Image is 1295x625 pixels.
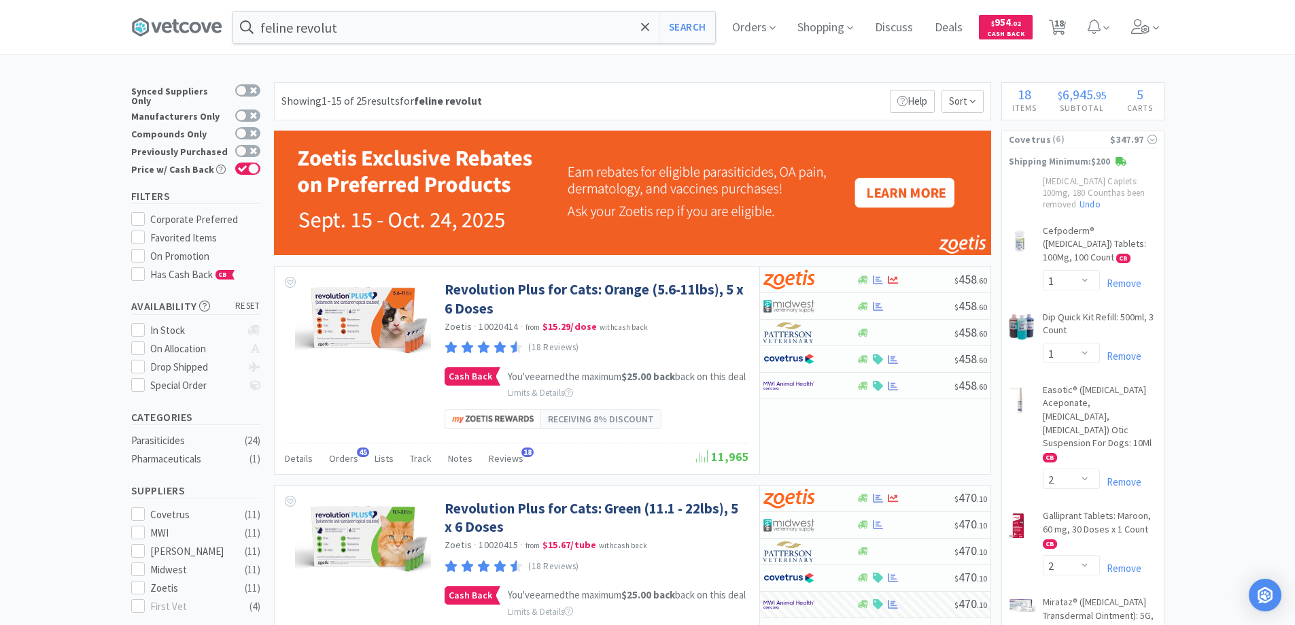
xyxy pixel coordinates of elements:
strong: feline revolut [414,94,482,107]
div: First Vet [150,598,235,615]
span: . 10 [977,494,987,504]
div: ( 24 ) [245,433,260,449]
p: (18 Reviews) [528,341,579,355]
span: 458 [954,298,987,314]
strong: $15.67 / tube [542,539,597,551]
span: 458 [954,324,987,340]
span: Cash Back [987,31,1024,39]
span: 458 [954,351,987,367]
span: You've earned the maximum back on this deal [508,370,746,383]
a: Undo [1076,199,1104,210]
span: Limits & Details [508,387,573,399]
span: from [525,322,540,332]
span: . 60 [977,302,987,312]
span: Covetrus [1009,132,1051,147]
div: Open Intercom Messenger [1249,579,1281,611]
button: Search [659,12,715,43]
div: Favorited Items [150,230,260,246]
img: f6b2451649754179b5b4e0c70c3f7cb0_2.png [763,375,814,396]
div: Synced Suppliers Only [131,84,228,105]
img: f5e969b455434c6296c6d81ef179fa71_3.png [763,322,814,343]
span: You've earned the maximum back on this deal [508,588,746,601]
span: . 60 [977,355,987,365]
span: $ [954,520,959,530]
span: $ [954,382,959,392]
div: Midwest [150,562,235,578]
strong: $15.29 / dose [542,320,598,333]
span: Cash Back [445,587,496,604]
span: Track [410,452,432,464]
span: . 10 [977,573,987,584]
span: Orders [329,452,358,464]
img: 85b44d6360d841bcb525b5852471d193_605214.png [295,280,431,357]
a: Zoetis [445,320,472,333]
a: Revolution Plus for Cats: Green (11.1 - 22lbs), 5 x 6 Doses [445,499,746,537]
div: Previously Purchased [131,145,228,156]
div: [MEDICAL_DATA] Caplets: 100mg, 180 Count has been removed [1002,176,1164,224]
span: 6,945 [1063,86,1093,103]
div: In Stock [150,322,241,339]
img: 77fca1acd8b6420a9015268ca798ef17_1.png [763,349,814,369]
span: Limits & Details [508,606,573,618]
span: 11,965 [696,449,749,464]
span: Notes [448,452,472,464]
span: . 10 [977,600,987,610]
span: 954 [991,16,1021,29]
span: 18 [521,447,534,457]
span: . 60 [977,275,987,286]
p: (18 Reviews) [528,560,579,574]
div: Compounds Only [131,127,228,139]
span: Sort [942,90,984,113]
img: 01d87e0a91f4416492eb6a471a119fa0_5.png [452,416,534,423]
img: 4dd14cff54a648ac9e977f0c5da9bc2e_5.png [763,515,814,535]
strong: back [621,370,675,383]
div: [PERSON_NAME] [150,543,235,560]
a: Zoetis [445,539,472,551]
span: 470 [954,569,987,585]
span: Cash Back [445,368,496,385]
img: a673e5ab4e5e497494167fe422e9a3ab.png [763,269,814,290]
input: Search by item, sku, manufacturer, ingredient, size... [233,12,715,43]
div: Special Order [150,377,241,394]
span: CB [1117,254,1130,263]
span: Reviews [489,452,523,464]
span: 45 [357,447,369,457]
img: f5e969b455434c6296c6d81ef179fa71_3.png [763,541,814,562]
div: ( 4 ) [249,598,260,615]
span: $ [954,355,959,365]
span: · [474,539,477,551]
span: · [474,320,477,333]
a: Discuss [869,22,918,34]
a: Deals [929,22,968,34]
a: $954.02Cash Back [979,9,1033,46]
div: ( 11 ) [245,525,260,541]
span: CB [216,271,230,279]
span: . 60 [977,328,987,339]
div: Showing 1-15 of 25 results [281,92,482,110]
img: 77fca1acd8b6420a9015268ca798ef17_1.png [763,568,814,588]
span: 18 [1018,86,1031,103]
div: Pharmaceuticals [131,451,241,467]
span: 10020415 [479,539,518,551]
span: 10020414 [479,320,518,333]
h4: Subtotal [1047,101,1117,114]
span: 470 [954,543,987,558]
span: ( 6 ) [1051,133,1110,146]
img: 991fad243e994fc0bbb0034ef1371ab0_311098.png [1009,227,1031,254]
span: . 10 [977,520,987,530]
span: $ [954,302,959,312]
span: 95 [1096,88,1107,102]
a: Cefpoderm® ([MEDICAL_DATA]) Tablets: 100Mg, 100 Count CB [1043,224,1157,270]
span: $ [1058,88,1063,102]
span: from [525,541,540,550]
a: Remove [1100,475,1141,488]
a: Remove [1100,562,1141,575]
span: $ [954,600,959,610]
h5: Suppliers [131,483,260,499]
a: Receiving 8% DISCOUNT [445,409,661,428]
span: Details [285,452,313,464]
div: ( 11 ) [245,543,260,560]
h5: Filters [131,188,260,204]
div: Zoetis [150,580,235,596]
div: ( 11 ) [245,580,260,596]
